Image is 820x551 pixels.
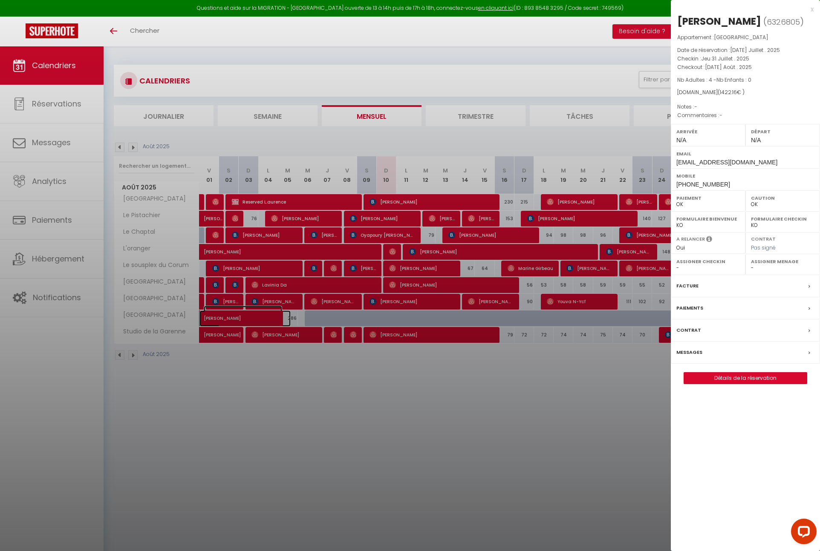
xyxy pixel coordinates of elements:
[677,89,814,97] div: [DOMAIN_NAME]
[767,17,800,27] span: 6326805
[676,149,814,158] label: Email
[677,63,814,72] p: Checkout :
[677,55,814,63] p: Checkin :
[716,76,751,83] span: Nb Enfants : 0
[751,244,776,251] span: Pas signé
[676,348,702,357] label: Messages
[676,181,730,188] span: [PHONE_NUMBER]
[684,372,807,384] button: Détails de la réservation
[677,14,761,28] div: [PERSON_NAME]
[751,215,814,223] label: Formulaire Checkin
[719,112,722,119] span: -
[677,111,814,120] p: Commentaires :
[751,194,814,202] label: Caution
[677,103,814,111] p: Notes :
[751,257,814,266] label: Assigner Menage
[676,304,703,313] label: Paiements
[784,515,820,551] iframe: LiveChat chat widget
[671,4,814,14] div: x
[714,34,768,41] span: [GEOGRAPHIC_DATA]
[677,76,751,83] span: Nb Adultes : 4 -
[763,16,804,28] span: ( )
[677,33,814,42] p: Appartement :
[718,89,745,96] span: ( € )
[677,46,814,55] p: Date de réservation :
[694,103,697,110] span: -
[676,215,740,223] label: Formulaire Bienvenue
[706,235,712,245] i: Sélectionner OUI si vous souhaiter envoyer les séquences de messages post-checkout
[730,46,780,54] span: [DATE] Juillet . 2025
[676,172,814,180] label: Mobile
[676,137,686,143] span: N/A
[676,235,705,243] label: A relancer
[705,63,752,71] span: [DATE] Août . 2025
[676,194,740,202] label: Paiement
[751,127,814,136] label: Départ
[676,257,740,266] label: Assigner Checkin
[751,137,761,143] span: N/A
[684,373,807,384] a: Détails de la réservation
[751,235,776,241] label: Contrat
[720,89,737,96] span: 1422.16
[701,55,749,62] span: Jeu 31 Juillet . 2025
[676,326,701,335] label: Contrat
[676,127,740,136] label: Arrivée
[676,281,699,290] label: Facture
[676,159,777,166] span: [EMAIL_ADDRESS][DOMAIN_NAME]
